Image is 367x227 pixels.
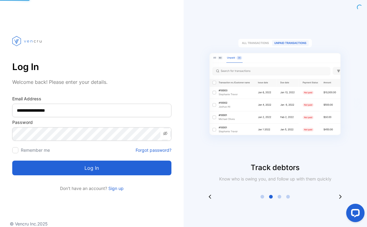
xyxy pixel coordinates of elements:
[21,147,50,153] label: Remember me
[216,176,334,182] p: Know who is owing you, and follow up with them quickly
[12,78,171,86] p: Welcome back! Please enter your details.
[12,24,43,58] img: vencru logo
[12,119,171,125] label: Password
[136,147,171,153] a: Forgot password?
[12,95,171,102] label: Email Address
[107,186,124,191] a: Sign up
[12,59,171,74] p: Log In
[199,24,352,162] img: slider image
[12,185,171,192] p: Don't have an account?
[341,201,367,227] iframe: LiveChat chat widget
[12,161,171,175] button: Log in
